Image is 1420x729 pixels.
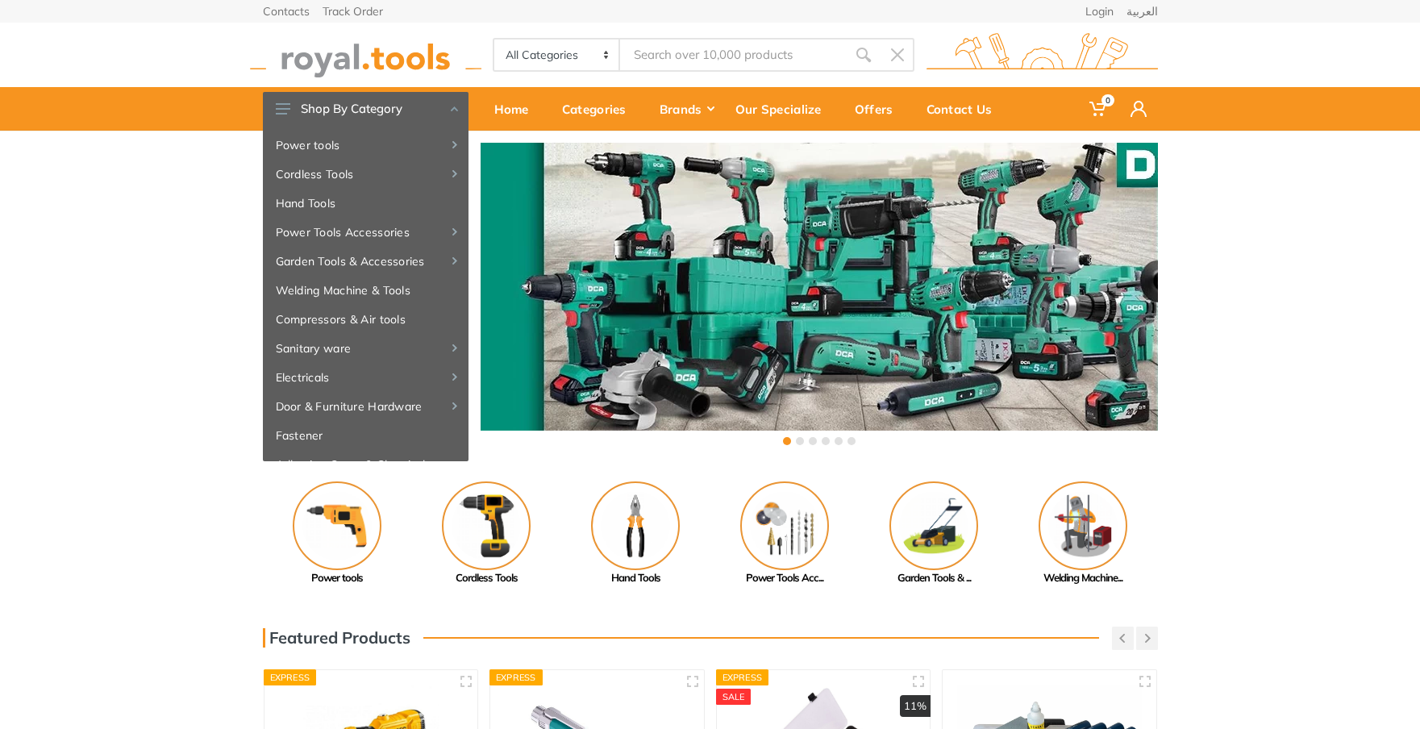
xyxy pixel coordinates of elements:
img: Royal - Power tools [293,481,381,570]
a: Categories [551,87,648,131]
a: Door & Furniture Hardware [263,392,468,421]
a: Garden Tools & ... [860,481,1009,586]
a: Contacts [263,6,310,17]
img: royal.tools Logo [927,33,1158,77]
a: Hand Tools [561,481,710,586]
a: Welding Machine... [1009,481,1158,586]
a: Cordless Tools [412,481,561,586]
img: Royal - Cordless Tools [442,481,531,570]
input: Site search [620,38,846,72]
img: Royal - Hand Tools [591,481,680,570]
div: Categories [551,92,648,126]
a: Power Tools Accessories [263,218,468,247]
a: Fastener [263,421,468,450]
span: 0 [1101,94,1114,106]
a: Compressors & Air tools [263,305,468,334]
div: Welding Machine... [1009,570,1158,586]
a: 0 [1078,87,1119,131]
select: Category [494,40,621,70]
div: Home [483,92,551,126]
a: Power tools [263,131,468,160]
a: العربية [1126,6,1158,17]
a: Home [483,87,551,131]
a: Offers [843,87,915,131]
div: Hand Tools [561,570,710,586]
button: Shop By Category [263,92,468,126]
div: Offers [843,92,915,126]
div: 11% [900,695,931,718]
img: Royal - Power Tools Accessories [740,481,829,570]
a: Sanitary ware [263,334,468,363]
a: Garden Tools & Accessories [263,247,468,276]
img: Royal - Welding Machine & Tools [1039,481,1127,570]
div: Power tools [263,570,412,586]
div: Express [716,669,769,685]
a: Power Tools Acc... [710,481,860,586]
div: Express [264,669,317,685]
a: Login [1085,6,1114,17]
div: Express [489,669,543,685]
a: Contact Us [915,87,1014,131]
a: Cordless Tools [263,160,468,189]
a: Hand Tools [263,189,468,218]
img: royal.tools Logo [250,33,481,77]
div: Cordless Tools [412,570,561,586]
a: Electricals [263,363,468,392]
div: SALE [716,689,752,705]
div: Contact Us [915,92,1014,126]
img: Royal - Garden Tools & Accessories [889,481,978,570]
div: Our Specialize [724,92,843,126]
a: Welding Machine & Tools [263,276,468,305]
a: Adhesive, Spray & Chemical [263,450,468,479]
div: Power Tools Acc... [710,570,860,586]
div: Garden Tools & ... [860,570,1009,586]
div: Brands [648,92,724,126]
h3: Featured Products [263,628,410,648]
a: Power tools [263,481,412,586]
a: Our Specialize [724,87,843,131]
a: Track Order [323,6,383,17]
